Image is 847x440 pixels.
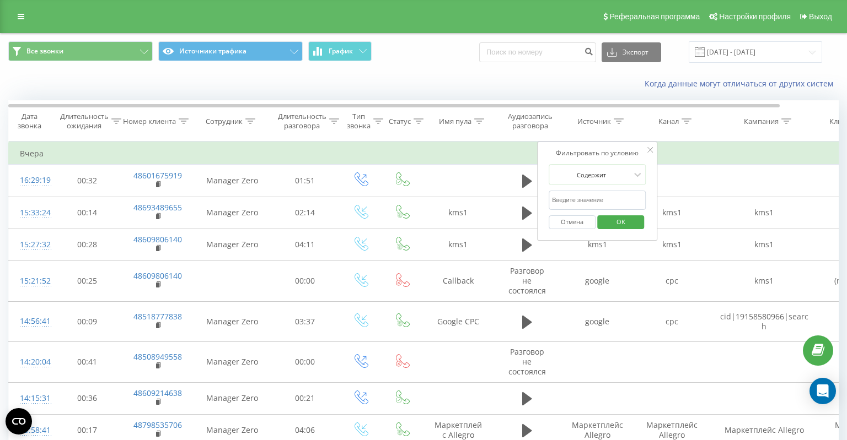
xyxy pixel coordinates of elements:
div: Источник [577,117,611,126]
a: 48609806140 [133,270,182,281]
td: Manager Zero [194,197,271,229]
td: kms1 [635,229,709,260]
td: kms1 [560,229,635,260]
div: 14:56:41 [20,311,42,332]
span: График [329,47,353,55]
div: Аудиозапись разговора [503,112,557,131]
td: kms1 [709,229,819,260]
td: 00:36 [53,382,122,414]
a: 48693489655 [133,202,182,213]
span: OK [605,213,636,230]
div: 14:15:31 [20,388,42,409]
td: 00:25 [53,260,122,301]
div: Кампания [744,117,779,126]
input: Введите значение [549,191,646,210]
td: kms1 [709,260,819,301]
span: Все звонки [26,47,63,56]
span: Выход [809,12,832,21]
div: 15:21:52 [20,270,42,292]
div: 15:27:32 [20,234,42,256]
td: cid|19158580966|search [709,301,819,342]
td: cpc [635,301,709,342]
div: Open Intercom Messenger [810,378,836,404]
a: 48798535706 [133,420,182,430]
td: google [560,260,635,301]
input: Поиск по номеру [479,42,596,62]
td: Manager Zero [194,165,271,197]
button: Источники трафика [158,41,303,61]
td: 00:28 [53,229,122,260]
td: 00:09 [53,301,122,342]
a: 48518777838 [133,311,182,322]
div: Номер клиента [123,117,176,126]
a: 48601675919 [133,170,182,181]
td: google [560,301,635,342]
td: 00:00 [271,260,340,301]
div: Дата звонка [9,112,50,131]
button: Отмена [549,215,596,229]
span: Реферальная программа [609,12,700,21]
button: Экспорт [602,42,661,62]
span: Настройки профиля [719,12,791,21]
td: Google CPC [422,301,494,342]
td: kms1 [422,229,494,260]
div: Длительность разговора [278,112,326,131]
div: Фильтровать по условию [549,148,646,159]
button: График [308,41,372,61]
div: Тип звонка [347,112,371,131]
div: Канал [658,117,679,126]
div: Сотрудник [206,117,243,126]
td: Manager Zero [194,342,271,383]
div: Длительность ожидания [60,112,109,131]
div: 14:20:04 [20,351,42,373]
a: Когда данные могут отличаться от других систем [645,78,839,89]
button: Open CMP widget [6,408,32,434]
a: 48508949558 [133,351,182,362]
a: 48609214638 [133,388,182,398]
div: Имя пула [439,117,471,126]
td: 00:21 [271,382,340,414]
span: Разговор не состоялся [508,265,546,296]
td: 00:41 [53,342,122,383]
td: 01:51 [271,165,340,197]
td: 03:37 [271,301,340,342]
td: 00:00 [271,342,340,383]
td: 02:14 [271,197,340,229]
td: Manager Zero [194,301,271,342]
span: Разговор не состоялся [508,346,546,377]
td: Manager Zero [194,229,271,260]
div: Статус [389,117,411,126]
td: kms1 [709,197,819,229]
td: kms1 [422,197,494,229]
td: 04:11 [271,229,340,260]
a: 48609806140 [133,234,182,245]
td: kms1 [635,197,709,229]
td: Manager Zero [194,382,271,414]
button: OK [597,215,644,229]
td: 00:32 [53,165,122,197]
div: 16:29:19 [20,170,42,191]
td: Callback [422,260,494,301]
div: 15:33:24 [20,202,42,224]
button: Все звонки [8,41,153,61]
td: 00:14 [53,197,122,229]
td: cpc [635,260,709,301]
